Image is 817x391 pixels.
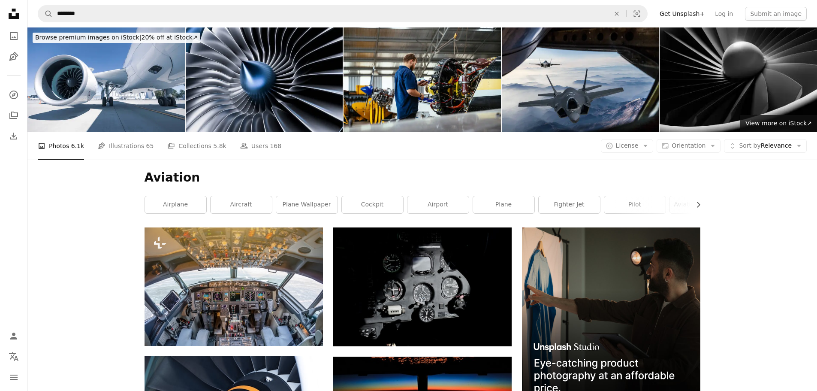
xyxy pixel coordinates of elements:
[660,27,817,132] img: A close up of a jet engine with a black and white filter
[333,283,512,291] a: black and gray cockpit dashboard
[745,7,807,21] button: Submit an image
[145,283,323,291] a: Passenger aircraft interior, engine power control and other aircraft control unit in the cockpit ...
[627,6,647,22] button: Visual search
[38,5,648,22] form: Find visuals sitewide
[98,132,154,160] a: Illustrations 65
[146,141,154,151] span: 65
[740,115,817,132] a: View more on iStock↗
[607,6,626,22] button: Clear
[5,327,22,345] a: Log in / Sign up
[604,196,666,213] a: pilot
[211,196,272,213] a: aircraft
[616,142,639,149] span: License
[5,107,22,124] a: Collections
[5,369,22,386] button: Menu
[342,196,403,213] a: cockpit
[710,7,738,21] a: Log in
[276,196,338,213] a: plane wallpaper
[27,27,205,48] a: Browse premium images on iStock|20% off at iStock↗
[739,142,792,150] span: Relevance
[35,34,141,41] span: Browse premium images on iStock |
[333,227,512,346] img: black and gray cockpit dashboard
[186,27,343,132] img: Input fan on a turbine propeller.
[145,227,323,346] img: Passenger aircraft interior, engine power control and other aircraft control unit in the cockpit ...
[5,86,22,103] a: Explore
[724,139,807,153] button: Sort byRelevance
[5,348,22,365] button: Language
[270,141,281,151] span: 168
[670,196,731,213] a: aviation wallpaper
[657,139,721,153] button: Orientation
[344,27,501,132] img: Young engineer working on airplane engine
[5,48,22,65] a: Illustrations
[739,142,760,149] span: Sort by
[601,139,654,153] button: License
[33,33,200,43] div: 20% off at iStock ↗
[690,196,700,213] button: scroll list to the right
[213,141,226,151] span: 5.8k
[27,27,185,132] img: Aircraft fuselage and engine
[5,27,22,45] a: Photos
[672,142,705,149] span: Orientation
[167,132,226,160] a: Collections 5.8k
[539,196,600,213] a: fighter jet
[502,27,659,132] img: Mid-air Refueling
[145,196,206,213] a: airplane
[745,120,812,127] span: View more on iStock ↗
[38,6,53,22] button: Search Unsplash
[654,7,710,21] a: Get Unsplash+
[407,196,469,213] a: airport
[5,127,22,145] a: Download History
[473,196,534,213] a: plane
[240,132,281,160] a: Users 168
[145,170,700,185] h1: Aviation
